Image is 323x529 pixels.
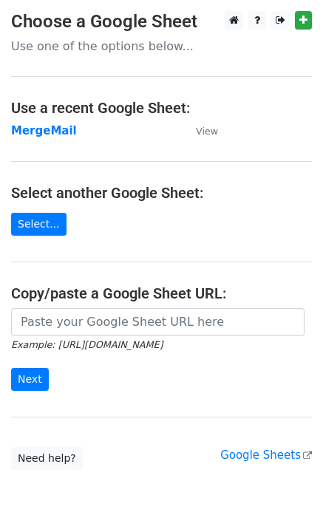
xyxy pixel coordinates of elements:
h4: Select another Google Sheet: [11,184,312,202]
input: Paste your Google Sheet URL here [11,308,305,336]
a: View [181,124,218,137]
input: Next [11,368,49,391]
h4: Use a recent Google Sheet: [11,99,312,117]
a: Select... [11,213,67,236]
a: Need help? [11,447,83,470]
p: Use one of the options below... [11,38,312,54]
h4: Copy/paste a Google Sheet URL: [11,284,312,302]
small: Example: [URL][DOMAIN_NAME] [11,339,163,350]
small: View [196,126,218,137]
a: Google Sheets [220,448,312,462]
h3: Choose a Google Sheet [11,11,312,33]
a: MergeMail [11,124,77,137]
